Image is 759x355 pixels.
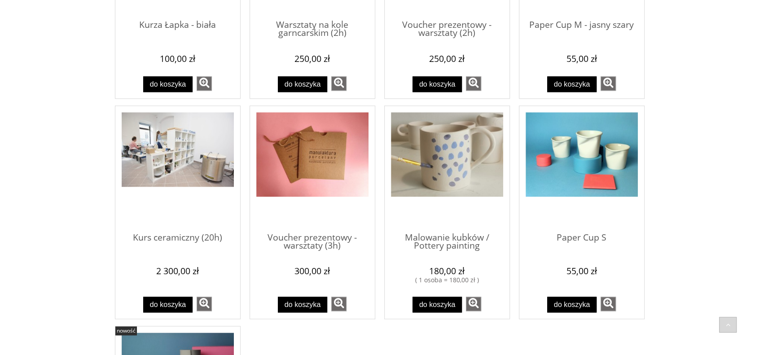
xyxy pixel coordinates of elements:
[197,76,212,91] a: zobacz więcej
[285,80,321,88] span: Do koszyka
[122,224,234,251] span: Kurs ceramiczny (20h)
[466,76,481,91] a: zobacz więcej
[391,112,503,197] img: Malowanie kubków / Pottery painting
[391,224,503,251] span: Malowanie kubków / Pottery painting
[554,300,590,308] span: Do koszyka
[547,297,597,312] button: Do koszyka Paper Cup S
[117,327,136,334] span: nowość
[256,12,369,48] a: Warsztaty na kole garncarskim (2h)
[601,76,616,91] a: zobacz więcej
[197,297,212,311] a: zobacz więcej
[122,224,234,260] a: Kurs ceramiczny (20h)
[429,265,465,277] em: 180,00 zł
[566,265,597,277] em: 55,00 zł
[601,297,616,311] a: zobacz więcej
[391,112,503,224] a: Przejdź do produktu Malowanie kubków / Pottery painting
[150,80,186,88] span: Do koszyka
[294,53,330,65] em: 250,00 zł
[285,300,321,308] span: Do koszyka
[160,53,195,65] em: 100,00 zł
[122,12,234,39] span: Kurza Łapka - biała
[391,224,503,260] a: Malowanie kubków / Pottery painting
[143,297,193,312] button: Do koszyka Kurs ceramiczny (20h)
[526,224,638,251] span: Paper Cup S
[391,12,503,39] span: Voucher prezentowy - warsztaty (2h)
[150,300,186,308] span: Do koszyka
[331,297,347,311] a: zobacz więcej
[419,300,456,308] span: Do koszyka
[256,224,369,260] a: Voucher prezentowy - warsztaty (3h)
[256,12,369,39] span: Warsztaty na kole garncarskim (2h)
[122,112,234,187] img: Kurs ceramiczny (20h)
[429,53,465,65] em: 250,00 zł
[566,53,597,65] em: 55,00 zł
[331,76,347,91] a: zobacz więcej
[412,76,462,92] button: Do koszyka Voucher prezentowy - warsztaty (2h)
[294,265,330,277] em: 300,00 zł
[419,80,456,88] span: Do koszyka
[412,297,462,312] button: Do koszyka Malowanie kubków / Pottery painting
[143,76,193,92] button: Do koszyka Kurza Łapka - biała
[526,12,638,48] a: Paper Cup M - jasny szary
[122,112,234,224] a: Przejdź do produktu Kurs ceramiczny (20h)
[256,224,369,251] span: Voucher prezentowy - warsztaty (3h)
[278,76,327,92] button: Do koszyka Warsztaty na kole garncarskim (2h)
[278,297,327,312] button: Do koszyka Voucher prezentowy - warsztaty (3h)
[526,112,638,197] img: Paper Cup S
[466,297,481,311] a: zobacz więcej
[547,76,597,92] button: Do koszyka Paper Cup M - jasny szary
[256,112,369,224] a: Przejdź do produktu Voucher prezentowy - warsztaty (3h)
[526,112,638,224] a: Przejdź do produktu Paper Cup S
[415,276,479,284] i: ( 1 osoba = 180,00 zł )
[122,12,234,48] a: Kurza Łapka - biała
[526,224,638,260] a: Paper Cup S
[156,265,199,277] em: 2 300,00 zł
[526,12,638,39] span: Paper Cup M - jasny szary
[256,112,369,197] img: Voucher prezentowy - warsztaty (3h)
[391,12,503,48] a: Voucher prezentowy - warsztaty (2h)
[554,80,590,88] span: Do koszyka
